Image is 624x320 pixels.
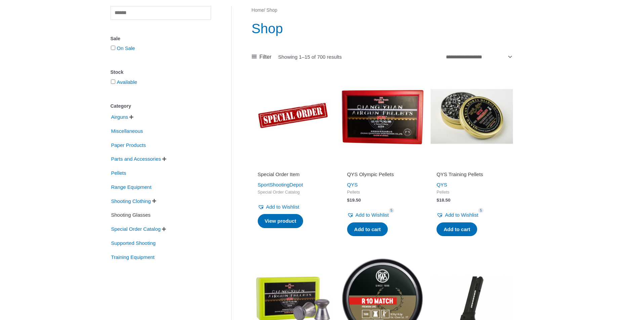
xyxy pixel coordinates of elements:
[117,45,135,51] a: On Sale
[117,79,137,85] a: Available
[436,162,507,170] iframe: Customer reviews powered by Trustpilot
[436,171,507,180] a: QYS Training Pellets
[111,114,129,119] a: Airguns
[111,237,157,249] span: Supported Shooting
[111,34,211,44] div: Sale
[347,182,358,188] a: QYS
[347,198,361,203] bdi: 19.50
[258,190,328,195] span: Special Order Catalog
[111,226,162,231] a: Special Order Catalog
[258,162,328,170] iframe: Customer reviews powered by Trustpilot
[436,171,507,178] h2: QYS Training Pellets
[111,167,127,179] span: Pellets
[258,171,328,180] a: Special Order Item
[111,254,156,259] a: Training Equipment
[111,153,162,165] span: Parts and Accessories
[347,222,388,236] a: Add to cart: “QYS Olympic Pellets”
[111,111,129,123] span: Airguns
[111,252,156,263] span: Training Equipment
[129,115,133,119] span: 
[252,19,513,38] h1: Shop
[111,140,147,151] span: Paper Products
[111,198,152,203] a: Shooting Clothing
[258,171,328,178] h2: Special Order Item
[162,227,166,231] span: 
[152,199,156,203] span: 
[258,182,303,188] a: SportShootingDepot
[341,75,424,158] img: QYS Olympic Pellets
[258,202,299,212] a: Add to Wishlist
[436,222,477,236] a: Add to cart: “QYS Training Pellets”
[347,198,350,203] span: $
[347,162,418,170] iframe: Customer reviews powered by Trustpilot
[111,125,144,137] span: Miscellaneous
[111,128,144,134] a: Miscellaneous
[258,214,303,228] a: Read more about “Special Order Item”
[436,190,507,195] span: Pellets
[111,240,157,246] a: Supported Shooting
[347,210,389,220] a: Add to Wishlist
[111,181,152,193] span: Range Equipment
[111,184,152,190] a: Range Equipment
[436,198,439,203] span: $
[111,156,162,161] a: Parts and Accessories
[252,52,272,62] a: Filter
[111,212,152,217] a: Shooting Glasses
[162,157,166,161] span: 
[252,8,264,13] a: Home
[436,198,450,203] bdi: 18.50
[252,6,513,15] nav: Breadcrumb
[389,208,394,213] span: 5
[356,212,389,218] span: Add to Wishlist
[252,75,334,158] img: Special Order Item
[444,51,513,62] select: Shop order
[445,212,478,218] span: Add to Wishlist
[111,67,211,77] div: Stock
[111,101,211,111] div: Category
[430,75,513,158] img: QYS Training Pellets
[111,209,152,221] span: Shooting Glasses
[347,190,418,195] span: Pellets
[266,204,299,210] span: Add to Wishlist
[478,208,484,213] span: 5
[278,54,342,59] p: Showing 1–15 of 700 results
[111,142,147,147] a: Paper Products
[259,52,272,62] span: Filter
[111,79,115,84] input: Available
[111,46,115,50] input: On Sale
[436,182,447,188] a: QYS
[111,170,127,175] a: Pellets
[347,171,418,180] a: QYS Olympic Pellets
[436,210,478,220] a: Add to Wishlist
[347,171,418,178] h2: QYS Olympic Pellets
[111,223,162,235] span: Special Order Catalog
[111,196,152,207] span: Shooting Clothing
